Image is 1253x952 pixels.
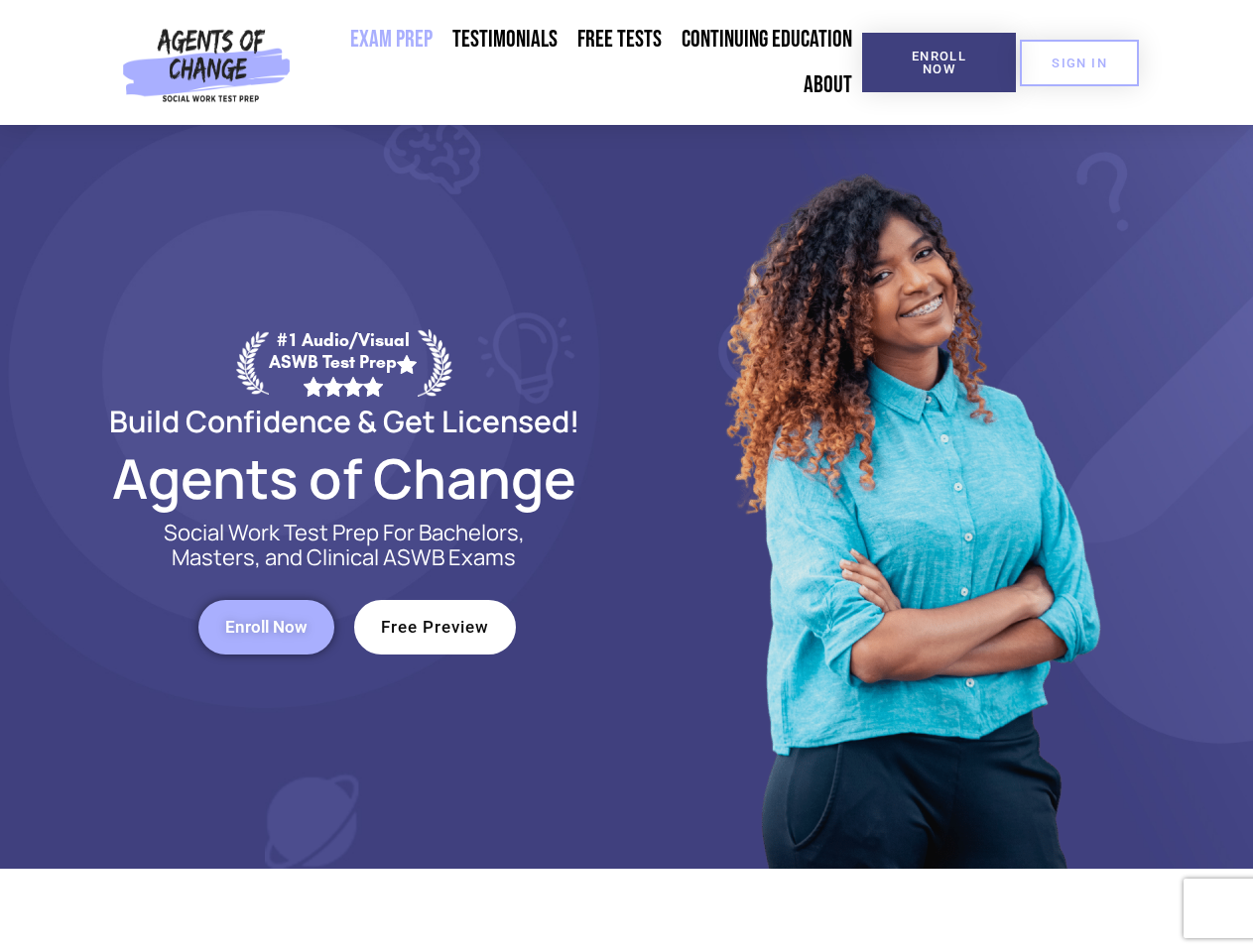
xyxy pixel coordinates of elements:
p: Social Work Test Prep For Bachelors, Masters, and Clinical ASWB Exams [141,521,548,570]
a: About [794,62,862,108]
span: Enroll Now [894,50,984,75]
a: Testimonials [442,17,567,62]
span: Enroll Now [225,619,308,636]
div: #1 Audio/Visual ASWB Test Prep [269,329,418,396]
a: Free Tests [567,17,672,62]
a: Free Preview [354,600,516,654]
a: SIGN IN [1020,40,1139,86]
a: Continuing Education [672,17,862,62]
span: SIGN IN [1052,57,1107,69]
span: Free Preview [381,619,489,636]
a: Enroll Now [198,600,334,654]
img: Website Image 1 (1) [711,125,1108,869]
a: Exam Prep [340,17,442,62]
h2: Build Confidence & Get Licensed! [62,407,627,435]
nav: Menu [299,17,862,108]
a: Enroll Now [862,33,1016,92]
h2: Agents of Change [62,455,627,501]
